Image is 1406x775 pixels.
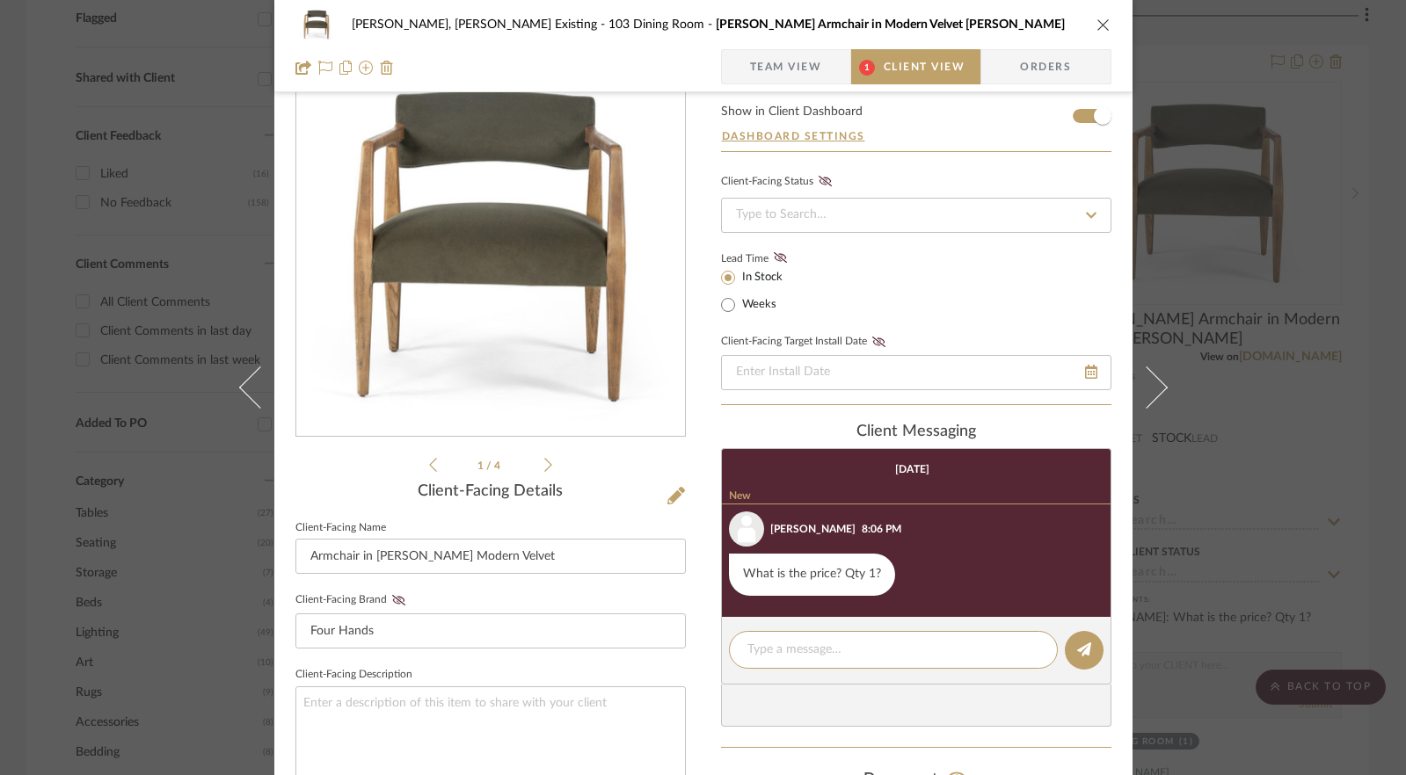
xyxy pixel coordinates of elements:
label: In Stock [739,270,783,286]
label: Client-Facing Name [295,524,386,532]
span: Team View [750,49,822,84]
label: Client-Facing Target Install Date [721,336,891,348]
input: Type to Search… [721,198,1111,233]
div: 0 [296,55,685,437]
label: Weeks [739,297,776,313]
button: Dashboard Settings [721,128,866,144]
div: [PERSON_NAME] [770,521,856,537]
div: What is the price? Qty 1? [729,554,895,596]
input: Enter Client-Facing Brand [295,613,686,648]
span: 1 [859,60,875,76]
button: Client-Facing Brand [387,594,411,606]
input: Enter Client-Facing Item Name [295,539,686,574]
button: Client-Facing Target Install Date [867,336,891,348]
label: Client-Facing Brand [295,594,411,606]
span: [PERSON_NAME] Armchair in Modern Velvet [PERSON_NAME] [716,18,1065,31]
div: New [722,489,1111,504]
div: 8:06 PM [862,521,901,537]
input: Enter Install Date [721,355,1111,390]
img: a7ecb58e-51e8-4a0f-8288-269f12f99bef_436x436.jpg [300,55,681,437]
label: Client-Facing Description [295,670,412,679]
div: client Messaging [721,423,1111,442]
img: user_avatar.png [729,511,764,547]
mat-radio-group: Select item type [721,266,812,315]
div: [DATE] [895,463,929,475]
span: / [486,460,494,471]
span: [PERSON_NAME], [PERSON_NAME] Existing [352,18,608,31]
span: 1 [477,460,486,471]
span: 4 [494,460,503,471]
div: Client-Facing Details [295,482,686,502]
span: 103 Dining Room [608,18,716,31]
span: Orders [1001,49,1090,84]
img: a7ecb58e-51e8-4a0f-8288-269f12f99bef_48x40.jpg [295,7,338,42]
button: close [1096,17,1111,33]
label: Lead Time [721,250,812,266]
span: Client View [884,49,965,84]
div: Client-Facing Status [721,173,837,191]
img: Remove from project [380,61,394,75]
button: Lead Time [769,250,792,267]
